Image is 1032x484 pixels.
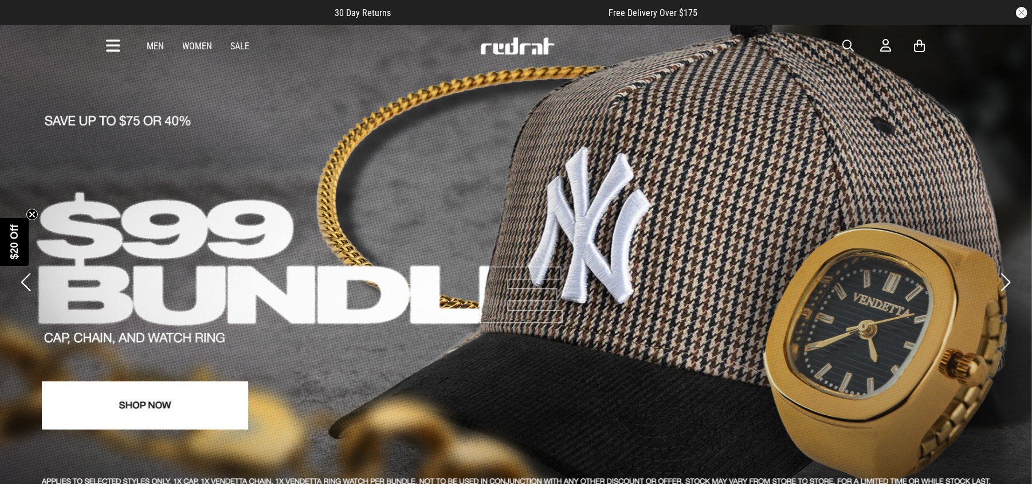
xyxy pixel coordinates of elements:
button: Next slide [998,270,1014,295]
a: Sale [231,41,250,52]
span: $20 Off [9,224,20,259]
a: Women [183,41,213,52]
span: 30 Day Returns [335,7,391,18]
span: Free Delivery Over $175 [609,7,697,18]
button: Close teaser [26,209,38,220]
img: Redrat logo [480,37,555,54]
a: Men [147,41,164,52]
iframe: Customer reviews powered by Trustpilot [414,7,586,18]
button: Open LiveChat chat widget [9,5,44,39]
button: Previous slide [18,270,34,295]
